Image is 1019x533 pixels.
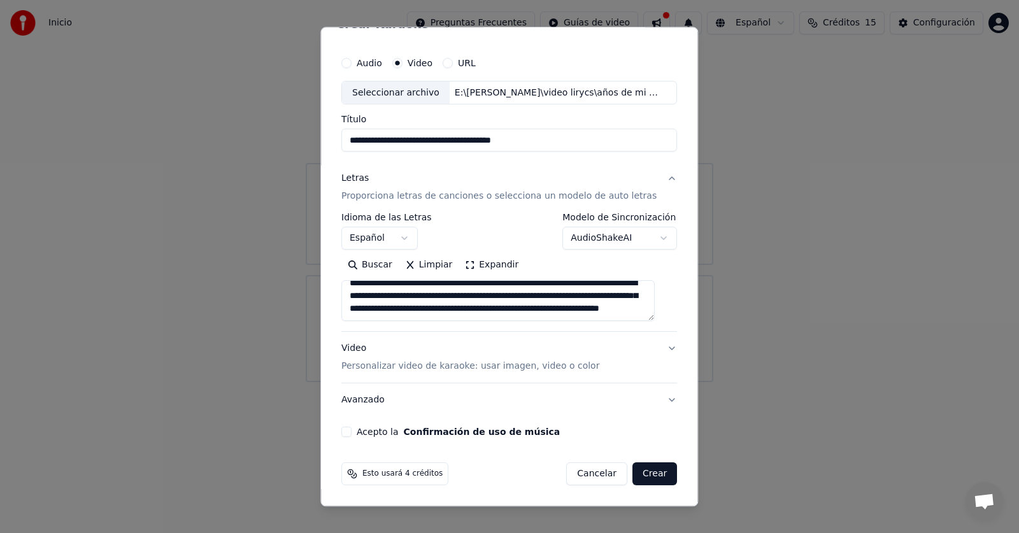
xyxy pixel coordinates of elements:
button: Buscar [341,255,399,276]
div: Seleccionar archivo [342,82,450,104]
button: LetrasProporciona letras de canciones o selecciona un modelo de auto letras [341,162,677,213]
button: Acepto la [404,428,560,437]
h2: Crear Karaoke [336,18,682,30]
label: Audio [357,59,382,68]
p: Proporciona letras de canciones o selecciona un modelo de auto letras [341,190,657,203]
div: Letras [341,173,369,185]
button: VideoPersonalizar video de karaoke: usar imagen, video o color [341,332,677,383]
label: Modelo de Sincronización [563,213,678,222]
div: Video [341,343,599,373]
button: Avanzado [341,384,677,417]
label: URL [458,59,476,68]
label: Título [341,115,677,124]
label: Video [408,59,432,68]
span: Esto usará 4 créditos [362,469,443,480]
button: Cancelar [567,463,628,486]
div: LetrasProporciona letras de canciones o selecciona un modelo de auto letras [341,213,677,332]
button: Crear [632,463,677,486]
div: E:\[PERSON_NAME]\video lirycs\años de mi viejo\[PERSON_NAME] años de mi viejo (final).mp4 [450,87,666,99]
label: Acepto la [357,428,560,437]
p: Personalizar video de karaoke: usar imagen, video o color [341,360,599,373]
button: Expandir [459,255,525,276]
label: Idioma de las Letras [341,213,432,222]
button: Limpiar [399,255,459,276]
